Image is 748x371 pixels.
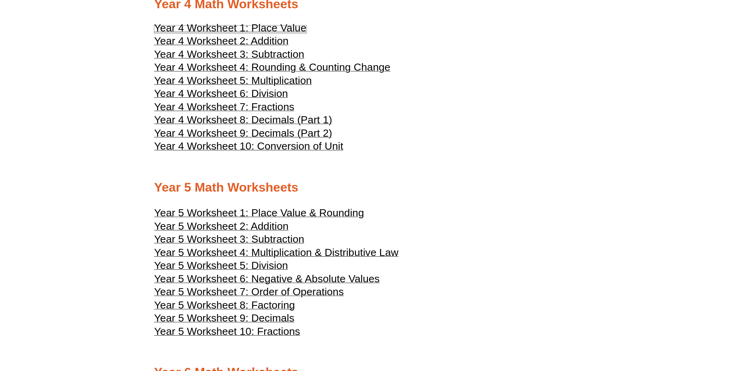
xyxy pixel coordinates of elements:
[154,329,300,337] a: Year 5 Worksheet 10: Fractions
[154,289,344,297] a: Year 5 Worksheet 7: Order of Operations
[154,260,288,271] span: Year 5 Worksheet 5: Division
[154,52,304,60] a: Year 4 Worksheet 3: Subtraction
[154,144,344,152] a: Year 4 Worksheet 10: Conversion of Unit
[154,131,332,139] a: Year 4 Worksheet 9: Decimals (Part 2)
[154,179,594,196] h2: Year 5 Math Worksheets
[154,325,300,337] span: Year 5 Worksheet 10: Fractions
[154,299,295,311] span: Year 5 Worksheet 8: Factoring
[154,26,307,33] a: Year 4 Worksheet 1: Place Value
[154,48,304,60] span: Year 4 Worksheet 3: Subtraction
[154,104,294,112] a: Year 4 Worksheet 7: Fractions
[154,91,288,99] a: Year 4 Worksheet 6: Division
[617,282,748,371] iframe: Chat Widget
[154,65,391,73] a: Year 4 Worksheet 4: Rounding & Counting Change
[154,276,380,284] a: Year 5 Worksheet 6: Negative & Absolute Values
[154,220,289,232] span: Year 5 Worksheet 2: Addition
[154,140,344,152] span: Year 4 Worksheet 10: Conversion of Unit
[154,312,294,324] span: Year 5 Worksheet 9: Decimals
[154,101,294,113] span: Year 4 Worksheet 7: Fractions
[154,22,307,34] span: Year 4 Worksheet 1: Place Value
[154,210,364,218] a: Year 5 Worksheet 1: Place Value & Rounding
[154,75,312,86] span: Year 4 Worksheet 5: Multiplication
[154,250,399,258] a: Year 5 Worksheet 4: Multiplication & Distributive Law
[154,114,332,126] span: Year 4 Worksheet 8: Decimals (Part 1)
[154,117,332,125] a: Year 4 Worksheet 8: Decimals (Part 1)
[154,303,295,311] a: Year 5 Worksheet 8: Factoring
[154,237,304,245] a: Year 5 Worksheet 3: Subtraction
[154,233,304,245] span: Year 5 Worksheet 3: Subtraction
[154,127,332,139] span: Year 4 Worksheet 9: Decimals (Part 2)
[154,78,312,86] a: Year 4 Worksheet 5: Multiplication
[154,35,289,47] span: Year 4 Worksheet 2: Addition
[154,286,344,298] span: Year 5 Worksheet 7: Order of Operations
[154,224,289,232] a: Year 5 Worksheet 2: Addition
[154,316,294,323] a: Year 5 Worksheet 9: Decimals
[154,263,288,271] a: Year 5 Worksheet 5: Division
[154,61,391,73] span: Year 4 Worksheet 4: Rounding & Counting Change
[154,247,399,258] span: Year 5 Worksheet 4: Multiplication & Distributive Law
[154,273,380,285] span: Year 5 Worksheet 6: Negative & Absolute Values
[154,38,289,46] a: Year 4 Worksheet 2: Addition
[154,88,288,99] span: Year 4 Worksheet 6: Division
[154,207,364,219] span: Year 5 Worksheet 1: Place Value & Rounding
